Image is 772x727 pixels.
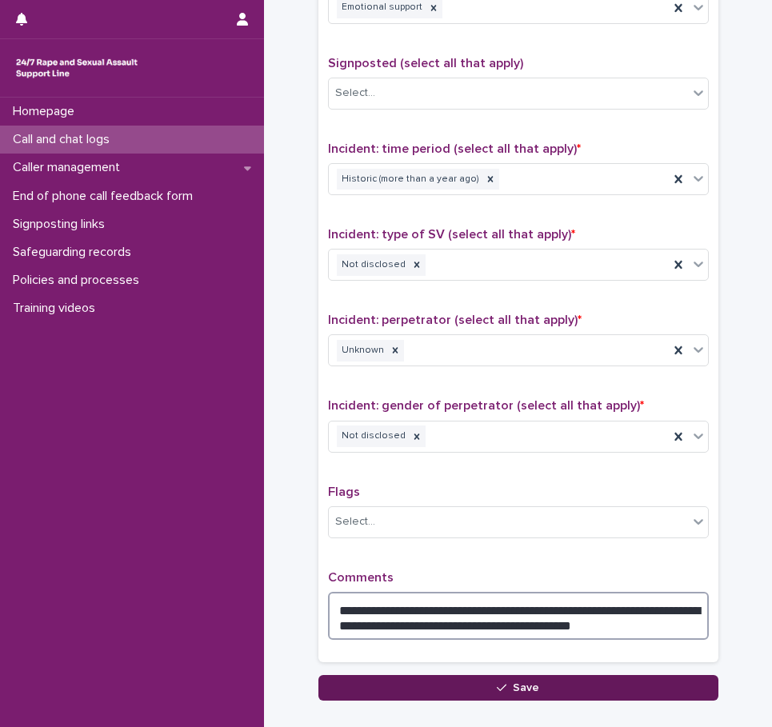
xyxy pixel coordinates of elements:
[328,399,644,412] span: Incident: gender of perpetrator (select all that apply)
[335,513,375,530] div: Select...
[328,485,360,498] span: Flags
[337,340,386,362] div: Unknown
[337,169,482,190] div: Historic (more than a year ago)
[6,104,87,119] p: Homepage
[6,160,133,175] p: Caller management
[6,132,122,147] p: Call and chat logs
[6,217,118,232] p: Signposting links
[328,142,581,155] span: Incident: time period (select all that apply)
[6,301,108,316] p: Training videos
[337,425,408,447] div: Not disclosed
[328,571,394,584] span: Comments
[328,57,523,70] span: Signposted (select all that apply)
[13,52,141,84] img: rhQMoQhaT3yELyF149Cw
[6,245,144,260] p: Safeguarding records
[318,675,718,701] button: Save
[328,314,582,326] span: Incident: perpetrator (select all that apply)
[6,189,206,204] p: End of phone call feedback form
[328,228,575,241] span: Incident: type of SV (select all that apply)
[337,254,408,276] div: Not disclosed
[513,682,539,693] span: Save
[6,273,152,288] p: Policies and processes
[335,85,375,102] div: Select...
